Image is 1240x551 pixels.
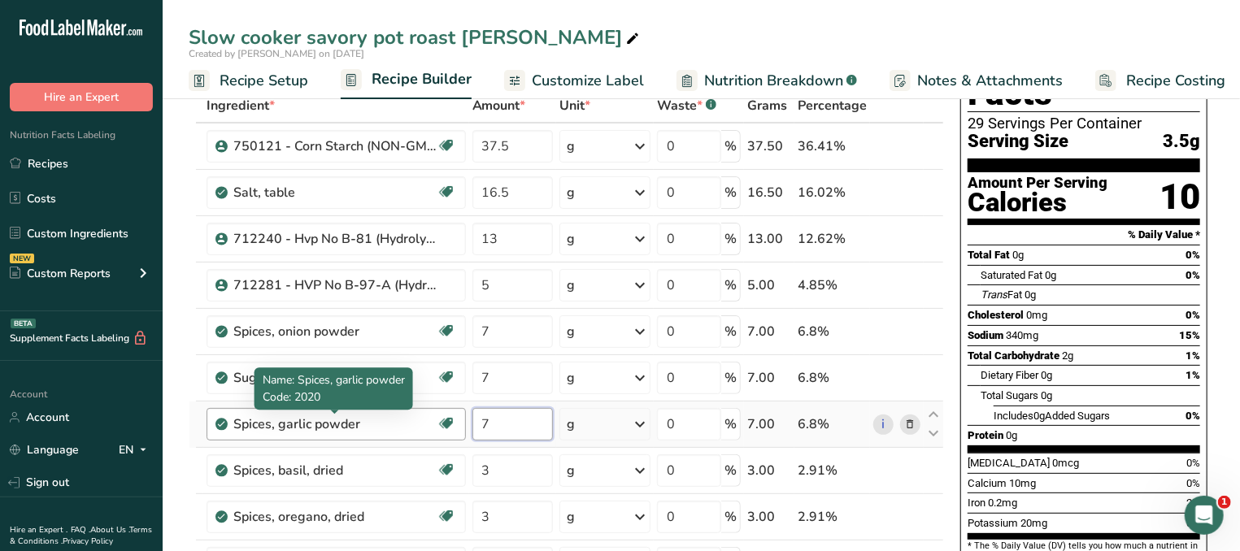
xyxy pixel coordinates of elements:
[968,517,1018,529] span: Potassium
[1186,269,1200,281] span: 0%
[968,225,1200,245] section: % Daily Value *
[263,372,405,388] span: Name: Spices, garlic powder
[567,183,575,202] div: g
[71,524,90,536] a: FAQ .
[994,410,1110,422] span: Includes Added Sugars
[657,96,716,115] div: Waste
[567,368,575,388] div: g
[704,70,843,92] span: Nutrition Breakdown
[1186,477,1200,489] span: 0%
[1095,63,1225,99] a: Recipe Costing
[968,249,1010,261] span: Total Fat
[890,63,1063,99] a: Notes & Attachments
[504,63,644,99] a: Customize Label
[1006,429,1017,441] span: 0g
[747,322,791,341] div: 7.00
[233,183,437,202] div: Salt, table
[567,461,575,480] div: g
[233,137,437,156] div: 750121 - Corn Starch (NON-GMO)
[747,275,791,295] div: 5.00
[968,497,985,509] span: Iron
[747,414,791,434] div: 7.00
[10,83,153,111] button: Hire an Expert
[798,275,867,295] div: 4.85%
[1186,309,1200,321] span: 0%
[263,389,320,405] span: Code: 2020
[10,524,67,536] a: Hire an Expert .
[567,229,575,249] div: g
[968,457,1050,469] span: [MEDICAL_DATA]
[873,414,894,435] a: i
[968,191,1107,215] div: Calories
[1041,389,1052,401] span: 0g
[233,507,437,527] div: Spices, oregano, dried
[1062,349,1073,362] span: 2g
[798,507,867,527] div: 2.91%
[233,275,437,295] div: 712281 - HVP No B-97-A (Hydrolyzed Soy Protein)
[90,524,129,536] a: About Us .
[981,269,1042,281] span: Saturated Fat
[747,368,791,388] div: 7.00
[968,115,1200,132] div: 29 Servings Per Container
[747,183,791,202] div: 16.50
[220,70,308,92] span: Recipe Setup
[189,63,308,99] a: Recipe Setup
[567,414,575,434] div: g
[798,137,867,156] div: 36.41%
[567,322,575,341] div: g
[1186,410,1200,422] span: 0%
[747,137,791,156] div: 37.50
[233,229,437,249] div: 712240 - Hvp No B-81 (Hydrolyzed Soy Protein)
[372,68,472,90] span: Recipe Builder
[1009,477,1036,489] span: 10mg
[677,63,857,99] a: Nutrition Breakdown
[1045,269,1056,281] span: 0g
[1126,70,1225,92] span: Recipe Costing
[233,461,437,480] div: Spices, basil, dried
[532,70,644,92] span: Customize Label
[798,96,867,115] span: Percentage
[1186,457,1200,469] span: 0%
[798,368,867,388] div: 6.8%
[63,536,113,547] a: Privacy Policy
[233,322,437,341] div: Spices, onion powder
[747,461,791,480] div: 3.00
[747,507,791,527] div: 3.00
[1163,132,1200,152] span: 3.5g
[981,369,1038,381] span: Dietary Fiber
[968,37,1200,112] h1: Nutrition Facts
[798,322,867,341] div: 6.8%
[798,229,867,249] div: 12.62%
[1041,369,1052,381] span: 0g
[968,349,1059,362] span: Total Carbohydrate
[1186,249,1200,261] span: 0%
[10,254,34,263] div: NEW
[189,47,364,60] span: Created by [PERSON_NAME] on [DATE]
[189,23,642,52] div: Slow cooker savory pot roast [PERSON_NAME]
[988,497,1017,509] span: 0.2mg
[917,70,1063,92] span: Notes & Attachments
[10,436,79,464] a: Language
[11,319,36,328] div: BETA
[567,137,575,156] div: g
[968,329,1003,341] span: Sodium
[1020,517,1047,529] span: 20mg
[968,429,1003,441] span: Protein
[567,507,575,527] div: g
[798,461,867,480] div: 2.91%
[1006,329,1038,341] span: 340mg
[798,414,867,434] div: 6.8%
[472,96,526,115] span: Amount
[1186,369,1200,381] span: 1%
[1012,249,1024,261] span: 0g
[968,176,1107,191] div: Amount Per Serving
[747,229,791,249] div: 13.00
[233,414,437,434] div: Spices, garlic powder
[981,289,1022,301] span: Fat
[341,61,472,100] a: Recipe Builder
[981,289,1007,301] i: Trans
[1218,496,1231,509] span: 1
[1179,329,1200,341] span: 15%
[1052,457,1079,469] span: 0mcg
[1026,309,1047,321] span: 0mg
